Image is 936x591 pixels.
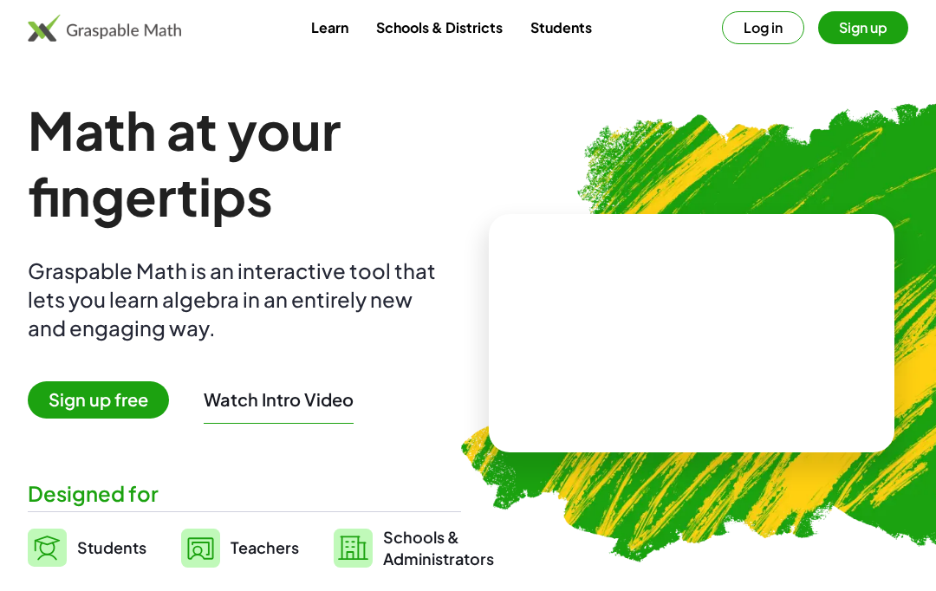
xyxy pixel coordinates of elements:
[297,11,362,43] a: Learn
[334,526,494,569] a: Schools &Administrators
[28,526,146,569] a: Students
[204,388,354,411] button: Watch Intro Video
[28,381,169,419] span: Sign up free
[818,11,908,44] button: Sign up
[231,537,299,557] span: Teachers
[28,529,67,567] img: svg%3e
[562,268,822,398] video: What is this? This is dynamic math notation. Dynamic math notation plays a central role in how Gr...
[383,526,494,569] span: Schools & Administrators
[517,11,606,43] a: Students
[28,257,444,342] div: Graspable Math is an interactive tool that lets you learn algebra in an entirely new and engaging...
[181,529,220,568] img: svg%3e
[181,526,299,569] a: Teachers
[362,11,517,43] a: Schools & Districts
[28,479,461,508] div: Designed for
[334,529,373,568] img: svg%3e
[28,97,461,229] h1: Math at your fingertips
[77,537,146,557] span: Students
[722,11,804,44] button: Log in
